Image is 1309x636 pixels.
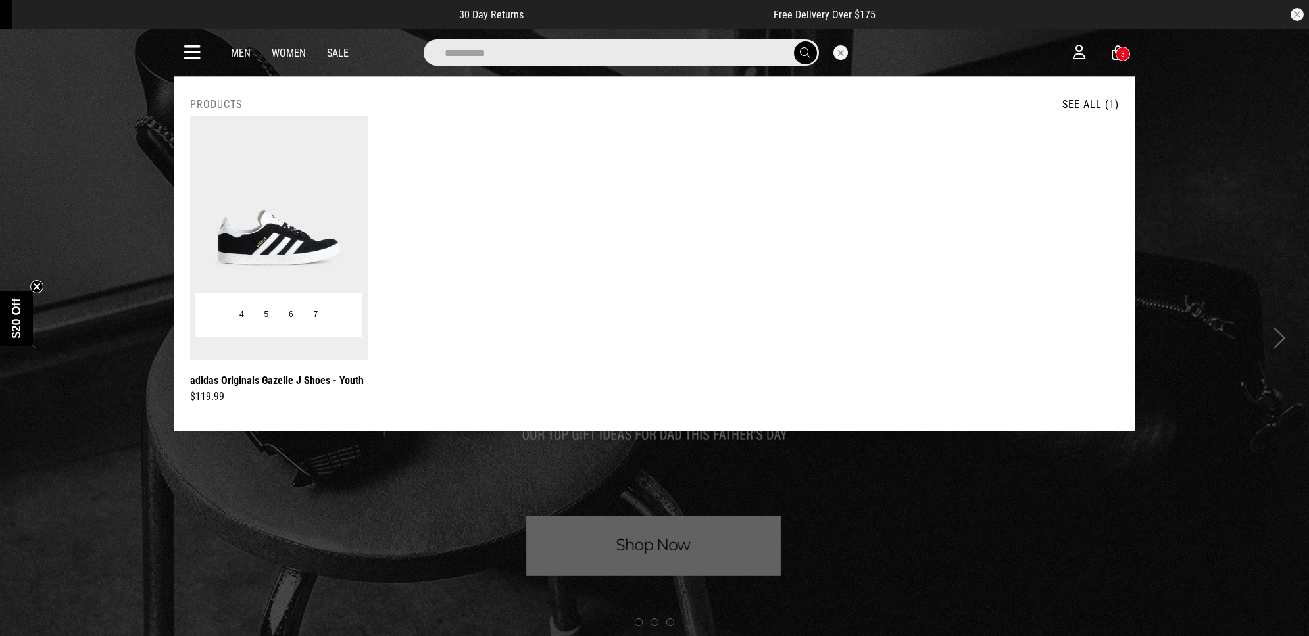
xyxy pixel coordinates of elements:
[1121,49,1125,59] div: 3
[1112,46,1124,60] a: 3
[231,47,251,59] a: Men
[774,9,876,21] span: Free Delivery Over $175
[230,303,254,327] button: 4
[190,98,242,110] h2: Products
[190,372,364,389] a: adidas Originals Gazelle J Shoes - Youth
[190,389,368,404] div: $119.99
[30,280,43,293] button: Close teaser
[279,303,303,327] button: 6
[255,303,279,327] button: 5
[10,298,23,338] span: $20 Off
[190,116,368,360] img: Adidas Originals Gazelle J Shoes - Youth in Black
[303,303,328,327] button: 7
[1062,98,1119,110] a: See All (1)
[272,47,306,59] a: Women
[550,8,747,21] iframe: Customer reviews powered by Trustpilot
[833,45,848,60] button: Close search
[11,5,50,45] button: Open LiveChat chat widget
[459,9,524,21] span: 30 Day Returns
[327,47,349,59] a: Sale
